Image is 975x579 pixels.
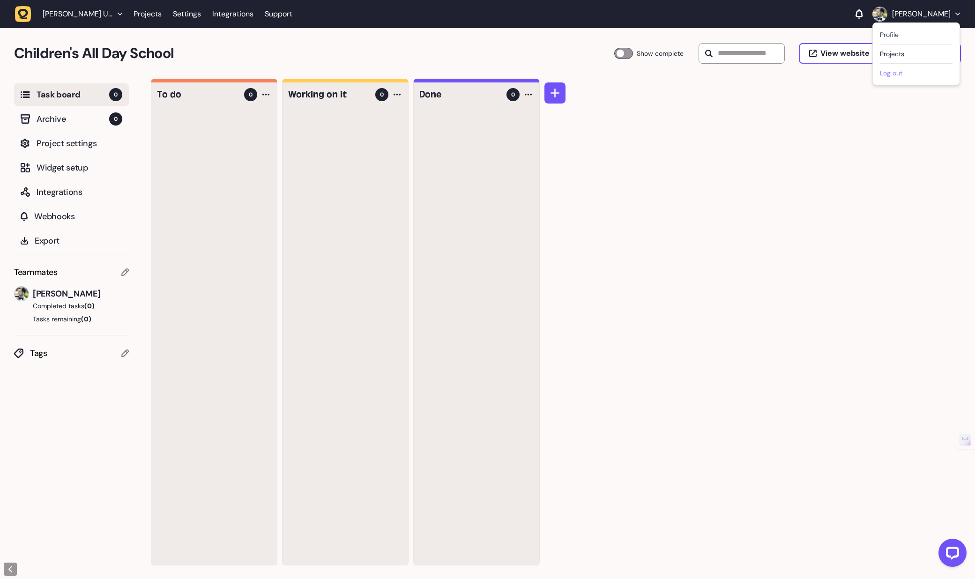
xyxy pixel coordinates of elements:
button: [PERSON_NAME] [872,7,960,22]
span: Export [35,234,122,247]
span: 0 [380,90,384,99]
a: Integrations [212,6,253,22]
span: Project settings [37,137,122,150]
span: Tags [30,347,121,360]
span: Widget setup [37,161,122,174]
span: (0) [84,302,95,310]
div: [PERSON_NAME] [872,22,960,85]
span: 0 [109,88,122,101]
span: [PERSON_NAME] [33,287,129,300]
iframe: LiveChat chat widget [931,535,970,574]
span: View website [820,50,870,57]
span: Teammates [14,266,58,279]
h2: Children's All Day School [14,42,614,65]
span: Integrations [37,186,122,199]
button: View website [799,43,880,64]
span: James Rice UX Consulting [43,9,113,19]
h4: Done [419,88,500,101]
h4: Working on it [288,88,369,101]
h4: To do [157,88,238,101]
button: Project settings [14,132,129,155]
a: Support [265,9,292,19]
button: Export [14,230,129,252]
button: Log out [880,68,953,78]
button: Widget setup [14,156,129,179]
span: 0 [249,90,253,99]
a: Projects [134,6,162,22]
button: Tasks remaining(0) [14,314,129,324]
a: Settings [173,6,201,22]
img: James Rice [15,287,29,301]
span: 0 [511,90,515,99]
button: Completed tasks(0) [14,301,121,311]
img: James Rice [872,7,887,22]
span: 0 [109,112,122,126]
button: Webhooks [14,205,129,228]
a: Projects [880,49,953,59]
span: Task board [37,88,109,101]
span: Archive [37,112,109,126]
button: [PERSON_NAME] UX Consulting [15,6,128,22]
a: Profile [880,30,953,39]
p: [PERSON_NAME] [892,9,951,19]
button: Task board0 [14,83,129,106]
button: Archive0 [14,108,129,130]
button: Integrations [14,181,129,203]
span: Webhooks [34,210,122,223]
span: Show complete [637,48,684,59]
span: (0) [81,315,91,323]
